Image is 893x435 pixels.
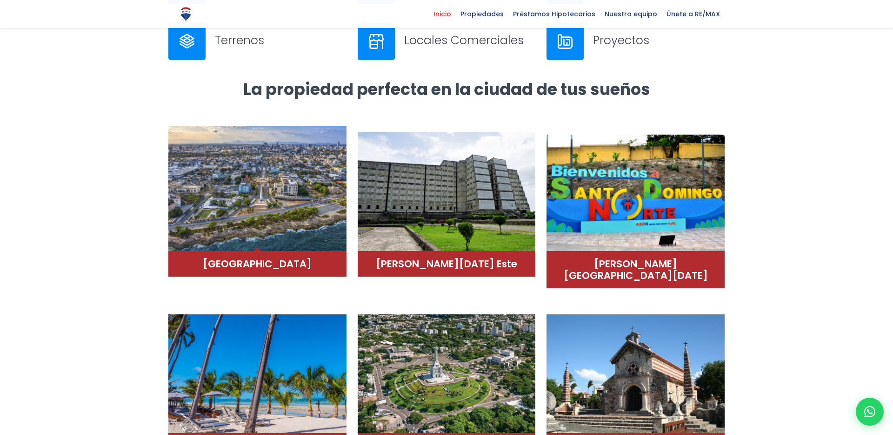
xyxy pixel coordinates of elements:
strong: La propiedad perfecta en la ciudad de tus sueños [243,78,650,101]
h3: Proyectos [593,32,725,48]
span: Nuestro equipo [600,7,662,21]
a: Proyectos [546,23,725,60]
h4: [PERSON_NAME][GEOGRAPHIC_DATA][DATE] [556,258,715,281]
h3: Terrenos [215,32,347,48]
img: Distrito Nacional (2) [168,126,347,251]
img: Santo Domingo Norte [546,132,725,258]
a: Terrenos [168,23,347,60]
h4: [GEOGRAPHIC_DATA] [178,258,337,270]
h3: Locales Comerciales [404,32,536,48]
a: Locales Comerciales [358,23,536,60]
a: Santo Domingo Norte[PERSON_NAME][GEOGRAPHIC_DATA][DATE] [546,125,725,288]
a: Distrito Nacional (2)[GEOGRAPHIC_DATA] [168,125,347,277]
span: Únete a RE/MAX [662,7,725,21]
span: Préstamos Hipotecarios [508,7,600,21]
img: Distrito Nacional (3) [358,132,536,258]
a: Distrito Nacional (3)[PERSON_NAME][DATE] Este [358,125,536,277]
img: Logo de REMAX [178,6,194,22]
span: Inicio [429,7,456,21]
span: Propiedades [456,7,508,21]
h4: [PERSON_NAME][DATE] Este [367,258,526,270]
